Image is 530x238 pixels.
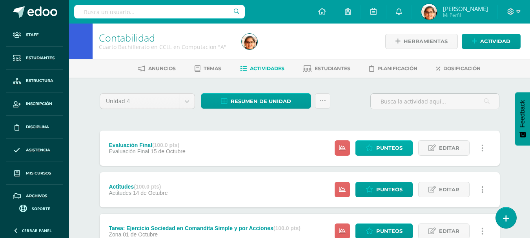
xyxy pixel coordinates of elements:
span: Mis cursos [26,170,51,176]
span: Mi Perfil [443,12,488,18]
a: Disciplina [6,116,63,139]
span: Herramientas [404,34,448,49]
a: Planificación [369,62,417,75]
span: Dosificación [443,65,481,71]
span: Archivos [26,193,47,199]
span: Estructura [26,78,53,84]
span: 01 de Octubre [123,231,158,238]
a: Dosificación [436,62,481,75]
a: Anuncios [138,62,176,75]
a: Herramientas [385,34,458,49]
span: Punteos [376,141,403,155]
span: Actividades [250,65,284,71]
span: Editar [439,141,459,155]
a: Estudiantes [303,62,350,75]
a: Mis cursos [6,162,63,185]
a: Punteos [355,182,413,197]
span: Disciplina [26,124,49,130]
img: 83dcd1ae463a5068b4a108754592b4a9.png [242,34,257,49]
a: Soporte [9,203,60,213]
div: Tarea: Ejercicio Sociedad en Comandita Simple y por Acciones [109,225,301,231]
span: Anuncios [148,65,176,71]
span: Unidad 4 [106,94,174,109]
span: Cerrar panel [22,228,52,233]
span: Zona [109,231,121,238]
a: Actividad [462,34,521,49]
a: Estructura [6,70,63,93]
div: Actitudes [109,183,168,190]
a: Inscripción [6,93,63,116]
span: Planificación [377,65,417,71]
h1: Contabilidad [99,32,232,43]
span: Staff [26,32,38,38]
span: Actividad [480,34,510,49]
a: Resumen de unidad [201,93,311,109]
span: Resumen de unidad [231,94,291,109]
span: Feedback [519,100,526,127]
a: Unidad 4 [100,94,195,109]
span: Evaluación Final [109,148,149,154]
span: Estudiantes [26,55,55,61]
a: Temas [195,62,221,75]
div: Cuarto Bachillerato en CCLL en Computacion 'A' [99,43,232,51]
span: 14 de Octubre [133,190,168,196]
a: Asistencia [6,139,63,162]
span: Punteos [376,182,403,197]
div: Evaluación Final [109,142,185,148]
a: Punteos [355,140,413,156]
span: 15 de Octubre [151,148,186,154]
input: Busca la actividad aquí... [371,94,499,109]
span: [PERSON_NAME] [443,5,488,13]
span: Editar [439,182,459,197]
a: Estudiantes [6,47,63,70]
span: Temas [204,65,221,71]
strong: (100.0 pts) [152,142,179,148]
strong: (100.0 pts) [273,225,301,231]
span: Asistencia [26,147,50,153]
a: Archivos [6,185,63,208]
span: Inscripción [26,101,52,107]
img: 83dcd1ae463a5068b4a108754592b4a9.png [421,4,437,20]
a: Contabilidad [99,31,155,44]
a: Staff [6,24,63,47]
button: Feedback - Mostrar encuesta [515,92,530,145]
span: Actitudes [109,190,131,196]
input: Busca un usuario... [74,5,245,18]
span: Soporte [32,206,50,211]
span: Estudiantes [315,65,350,71]
a: Actividades [240,62,284,75]
strong: (100.0 pts) [134,183,161,190]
